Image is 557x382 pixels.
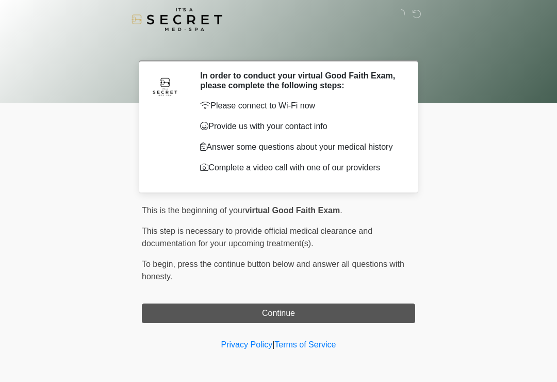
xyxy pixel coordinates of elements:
p: Answer some questions about your medical history [200,141,400,153]
strong: virtual Good Faith Exam [245,206,340,215]
img: It's A Secret Med Spa Logo [132,8,222,31]
h2: In order to conduct your virtual Good Faith Exam, please complete the following steps: [200,71,400,90]
a: Terms of Service [274,340,336,349]
span: To begin, [142,260,177,268]
button: Continue [142,304,415,323]
p: Provide us with your contact info [200,120,400,133]
span: This is the beginning of your [142,206,245,215]
p: Complete a video call with one of our providers [200,162,400,174]
span: This step is necessary to provide official medical clearance and documentation for your upcoming ... [142,227,372,248]
a: Privacy Policy [221,340,273,349]
p: Please connect to Wi-Fi now [200,100,400,112]
a: | [272,340,274,349]
span: . [340,206,342,215]
span: press the continue button below and answer all questions with honesty. [142,260,404,281]
img: Agent Avatar [150,71,181,102]
h1: ‎ ‎ [134,37,423,56]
